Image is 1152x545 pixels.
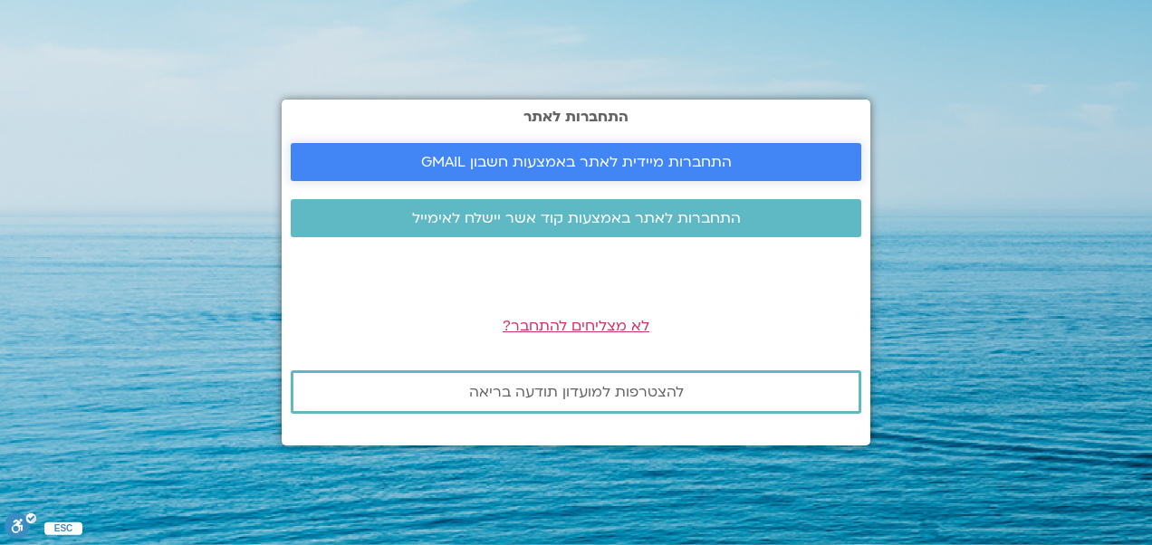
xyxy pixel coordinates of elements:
[421,154,732,170] span: התחברות מיידית לאתר באמצעות חשבון GMAIL
[503,316,649,336] a: לא מצליחים להתחבר?
[469,384,684,400] span: להצטרפות למועדון תודעה בריאה
[291,370,861,414] a: להצטרפות למועדון תודעה בריאה
[291,109,861,125] h2: התחברות לאתר
[412,210,741,226] span: התחברות לאתר באמצעות קוד אשר יישלח לאימייל
[291,199,861,237] a: התחברות לאתר באמצעות קוד אשר יישלח לאימייל
[291,143,861,181] a: התחברות מיידית לאתר באמצעות חשבון GMAIL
